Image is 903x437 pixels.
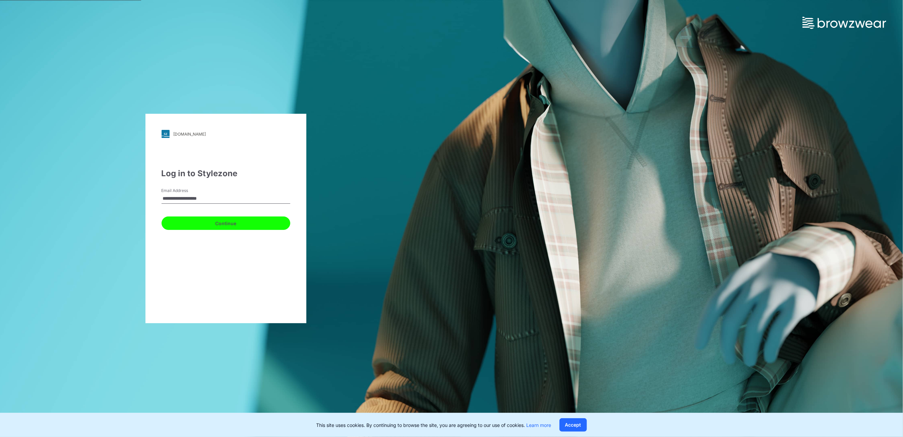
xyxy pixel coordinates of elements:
label: Email Address [162,188,208,194]
img: browzwear-logo.73288ffb.svg [802,17,886,29]
img: svg+xml;base64,PHN2ZyB3aWR0aD0iMjgiIGhlaWdodD0iMjgiIHZpZXdCb3g9IjAgMCAyOCAyOCIgZmlsbD0ibm9uZSIgeG... [162,130,170,138]
button: Continue [162,216,290,230]
button: Accept [559,418,587,432]
div: [DOMAIN_NAME] [174,132,206,137]
div: Log in to Stylezone [162,167,290,180]
a: Learn more [527,422,551,428]
p: This site uses cookies. By continuing to browse the site, you are agreeing to our use of cookies. [316,422,551,429]
a: [DOMAIN_NAME] [162,130,290,138]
